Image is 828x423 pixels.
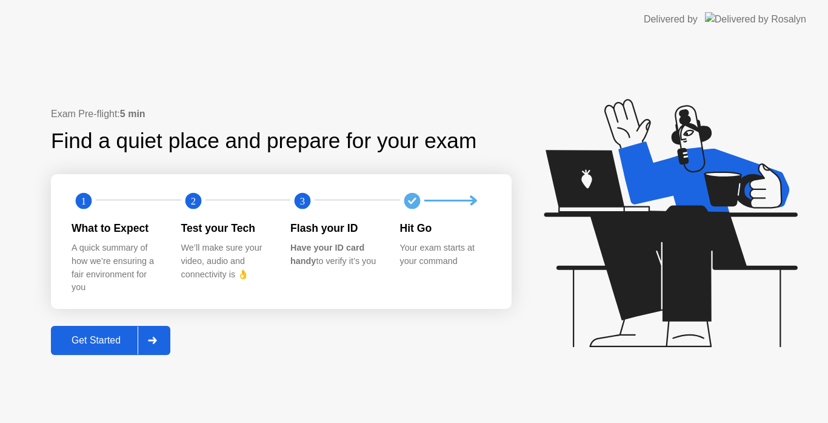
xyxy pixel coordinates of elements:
b: Have your ID card handy [290,243,364,266]
div: A quick summary of how we’re ensuring a fair environment for you [72,242,162,294]
text: 2 [190,195,195,207]
div: We’ll make sure your video, audio and connectivity is 👌 [181,242,272,281]
div: What to Expect [72,220,162,236]
div: Hit Go [400,220,490,236]
div: Exam Pre-flight: [51,107,512,121]
div: Find a quiet place and prepare for your exam [51,125,478,157]
div: Test your Tech [181,220,272,236]
div: Delivered by [644,12,698,27]
text: 3 [300,195,305,207]
text: 1 [81,195,86,207]
img: Delivered by Rosalyn [705,12,806,26]
div: Get Started [55,335,138,346]
div: to verify it’s you [290,242,381,268]
button: Get Started [51,326,170,355]
div: Your exam starts at your command [400,242,490,268]
b: 5 min [120,109,145,119]
div: Flash your ID [290,220,381,236]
